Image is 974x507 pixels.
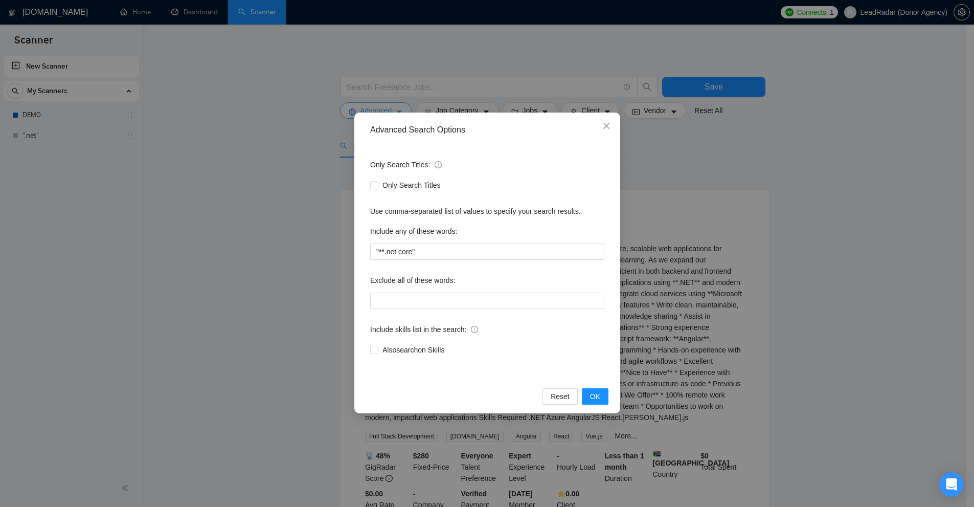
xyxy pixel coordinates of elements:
button: Close [593,113,620,140]
span: Only Search Titles: [370,159,442,170]
span: info-circle [435,161,442,168]
span: Reset [551,391,570,402]
label: Include any of these words: [370,223,457,239]
span: Only Search Titles [378,180,445,191]
div: Use comma-separated list of values to specify your search results. [370,206,604,217]
label: Exclude all of these words: [370,272,456,289]
span: info-circle [471,326,478,333]
span: Also search on Skills [378,344,448,356]
button: OK [581,388,608,405]
div: Open Intercom Messenger [939,472,964,497]
div: Advanced Search Options [370,124,604,136]
button: Reset [542,388,578,405]
span: Include skills list in the search: [370,324,478,335]
span: OK [590,391,600,402]
span: close [602,122,610,130]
